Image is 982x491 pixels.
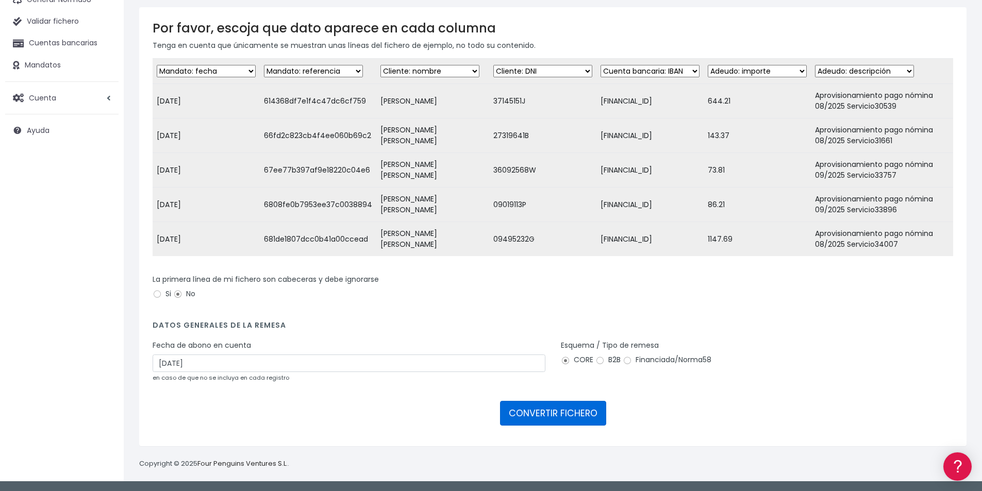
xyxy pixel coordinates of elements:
a: General [10,221,196,237]
td: Aprovisionamiento pago nómina 08/2025 Servicio34007 [811,222,953,257]
h4: Datos generales de la remesa [153,321,953,335]
td: [FINANCIAL_ID] [596,222,704,257]
td: 143.37 [704,118,811,153]
p: Tenga en cuenta que únicamente se muestran unas líneas del fichero de ejemplo, no todo su contenido. [153,40,953,51]
a: Formatos [10,130,196,146]
td: [DATE] [153,153,260,188]
td: 681de1807dcc0b41a00ccead [260,222,376,257]
button: Contáctanos [10,276,196,294]
label: La primera línea de mi fichero son cabeceras y debe ignorarse [153,274,379,285]
a: Four Penguins Ventures S.L. [197,459,288,468]
td: [PERSON_NAME] [376,84,489,118]
a: Mandatos [5,55,119,76]
p: Copyright © 2025 . [139,459,289,469]
td: [DATE] [153,188,260,222]
td: 09495232G [489,222,596,257]
a: Ayuda [5,120,119,141]
label: Fecha de abono en cuenta [153,340,251,351]
td: Aprovisionamiento pago nómina 08/2025 Servicio30539 [811,84,953,118]
div: Información general [10,72,196,81]
td: 66fd2c823cb4f4ee060b69c2 [260,118,376,153]
td: 73.81 [704,153,811,188]
a: Videotutoriales [10,162,196,178]
a: POWERED BY ENCHANT [142,297,198,307]
td: [PERSON_NAME] [PERSON_NAME] [376,118,489,153]
td: [DATE] [153,84,260,118]
div: Programadores [10,247,196,257]
td: 644.21 [704,84,811,118]
td: 6808fe0b7953ee37c0038894 [260,188,376,222]
a: Perfiles de empresas [10,178,196,194]
td: [FINANCIAL_ID] [596,153,704,188]
label: Esquema / Tipo de remesa [561,340,659,351]
small: en caso de que no se incluya en cada registro [153,374,289,382]
h3: Por favor, escoja que dato aparece en cada columna [153,21,953,36]
td: Aprovisionamiento pago nómina 09/2025 Servicio33896 [811,188,953,222]
button: CONVERTIR FICHERO [500,401,606,426]
a: Cuenta [5,87,119,109]
label: CORE [561,354,593,365]
td: [DATE] [153,222,260,257]
td: [FINANCIAL_ID] [596,118,704,153]
div: Facturación [10,205,196,214]
td: 09019113P [489,188,596,222]
td: 614368df7e1f4c47dc6cf759 [260,84,376,118]
td: [PERSON_NAME] [PERSON_NAME] [376,188,489,222]
td: 67ee77b397af9e18220c04e6 [260,153,376,188]
td: [PERSON_NAME] [PERSON_NAME] [376,153,489,188]
td: Aprovisionamiento pago nómina 09/2025 Servicio33757 [811,153,953,188]
td: [FINANCIAL_ID] [596,84,704,118]
td: 36092568W [489,153,596,188]
label: No [173,289,195,299]
td: Aprovisionamiento pago nómina 08/2025 Servicio31661 [811,118,953,153]
span: Cuenta [29,92,56,103]
td: [PERSON_NAME] [PERSON_NAME] [376,222,489,257]
td: [FINANCIAL_ID] [596,188,704,222]
label: Financiada/Norma58 [623,354,711,365]
label: Si [153,289,171,299]
td: [DATE] [153,118,260,153]
td: 86.21 [704,188,811,222]
a: Información general [10,88,196,104]
a: Problemas habituales [10,146,196,162]
span: Ayuda [27,125,49,136]
a: Validar fichero [5,11,119,32]
div: Convertir ficheros [10,114,196,124]
a: API [10,263,196,279]
td: 27319641B [489,118,596,153]
a: Cuentas bancarias [5,32,119,54]
td: 37145151J [489,84,596,118]
label: B2B [595,354,621,365]
td: 1147.69 [704,222,811,257]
